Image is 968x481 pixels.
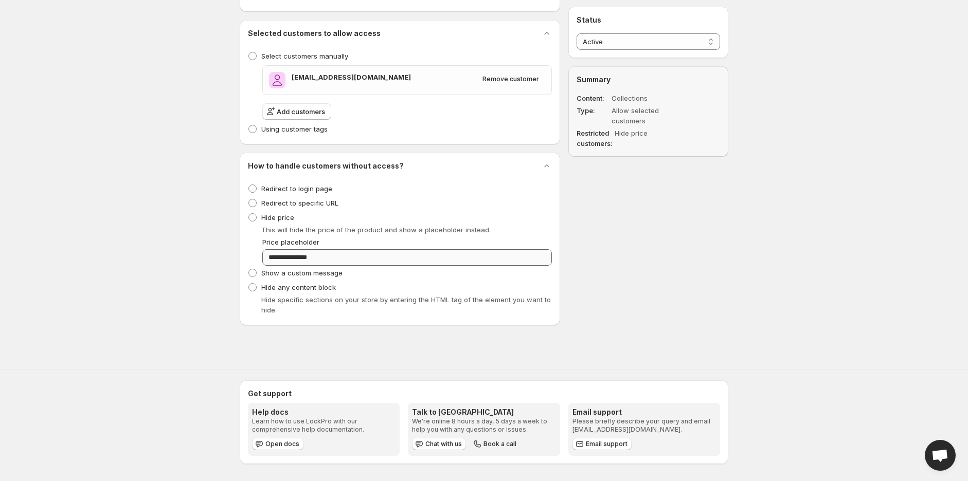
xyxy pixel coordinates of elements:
p: Please briefly describe your query and email [EMAIL_ADDRESS][DOMAIN_NAME]. [572,417,716,434]
h2: Summary [577,75,720,85]
h2: How to handle customers without access? [248,161,404,171]
span: Redirect to specific URL [261,199,338,207]
span: Hide any content block [261,283,336,291]
dt: Type : [577,105,610,126]
span: Redirect to login page [261,184,332,193]
span: Select customers manually [261,52,348,60]
span: Hide price [261,213,294,221]
span: Chat with us [425,440,462,448]
span: Using customer tags [261,125,328,133]
p: Learn how to use LockPro with our comprehensive help documentation. [252,417,396,434]
a: Open docs [252,438,303,450]
div: Open chat [925,440,956,471]
h3: Talk to [GEOGRAPHIC_DATA] [412,407,555,417]
h3: Email support [572,407,716,417]
span: Book a call [483,440,516,448]
span: Email support [586,440,628,448]
span: This will hide the price of the product and show a placeholder instead. [261,226,491,234]
h2: Status [577,15,720,25]
dd: Collections [612,93,691,103]
span: Remove customer [482,75,539,83]
span: agalcevskaa@gmail.com [269,72,285,88]
button: Chat with us [412,438,466,450]
dt: Content : [577,93,610,103]
span: Hide specific sections on your store by entering the HTML tag of the element you want to hide. [261,295,551,314]
dd: Allow selected customers [612,105,691,126]
h3: [EMAIL_ADDRESS][DOMAIN_NAME] [292,72,476,82]
h3: Help docs [252,407,396,417]
h2: Selected customers to allow access [248,28,381,39]
button: Remove customer [476,72,545,86]
a: Email support [572,438,632,450]
p: We're online 8 hours a day, 5 days a week to help you with any questions or issues. [412,417,555,434]
span: Price placeholder [262,238,319,246]
button: Add customers [262,103,331,120]
h2: Get support [248,388,720,399]
dt: Restricted customers: [577,128,613,149]
span: Show a custom message [261,269,343,277]
dd: Hide price [615,128,694,149]
span: Add customers [277,106,325,117]
button: Book a call [470,438,521,450]
span: Open docs [265,440,299,448]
